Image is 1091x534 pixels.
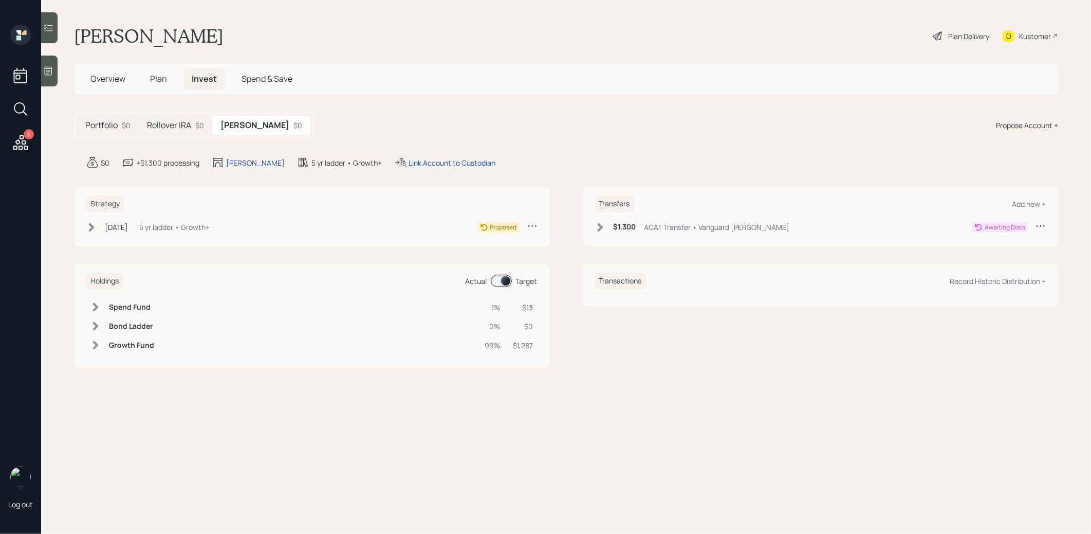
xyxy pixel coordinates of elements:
h6: Bond Ladder [109,322,154,331]
div: Actual [466,276,487,287]
h5: Portfolio [85,120,118,130]
div: Proposed [490,223,517,232]
h6: Growth Fund [109,341,154,350]
h6: Spend Fund [109,303,154,312]
div: 99% [485,340,501,351]
span: Plan [150,73,167,84]
div: Target [516,276,538,287]
div: Awaiting Docs [985,223,1025,232]
span: Overview [90,73,125,84]
div: 1% [485,302,501,313]
div: Kustomer [1019,31,1051,42]
div: $0 [122,120,131,131]
div: ACAT Transfer • Vanguard [PERSON_NAME] [644,222,790,233]
div: $1,287 [513,340,533,351]
h6: Holdings [86,273,123,290]
div: $0 [195,120,204,131]
div: 0% [485,321,501,332]
div: Propose Account + [996,120,1058,131]
div: Record Historic Distribution + [950,276,1046,286]
div: Link Account to Custodian [409,157,495,168]
div: +$1,300 processing [136,157,199,168]
h6: Transfers [595,195,634,212]
div: 5 yr ladder • Growth+ [311,157,382,168]
h6: Transactions [595,273,646,290]
div: Plan Delivery [948,31,989,42]
div: $0 [513,321,533,332]
h5: [PERSON_NAME] [220,120,289,130]
span: Invest [192,73,217,84]
div: 5 yr ladder • Growth+ [139,222,210,233]
div: [DATE] [105,222,128,233]
div: $13 [513,302,533,313]
h5: Rollover IRA [147,120,191,130]
img: treva-nostdahl-headshot.png [10,467,31,487]
div: $0 [293,120,302,131]
div: Add new + [1012,199,1046,209]
div: $0 [101,157,109,168]
span: Spend & Save [242,73,292,84]
h6: Strategy [86,195,124,212]
h1: [PERSON_NAME] [74,25,224,47]
div: 5 [24,129,34,139]
div: [PERSON_NAME] [226,157,285,168]
div: Log out [8,500,33,509]
h6: $1,300 [614,223,636,232]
